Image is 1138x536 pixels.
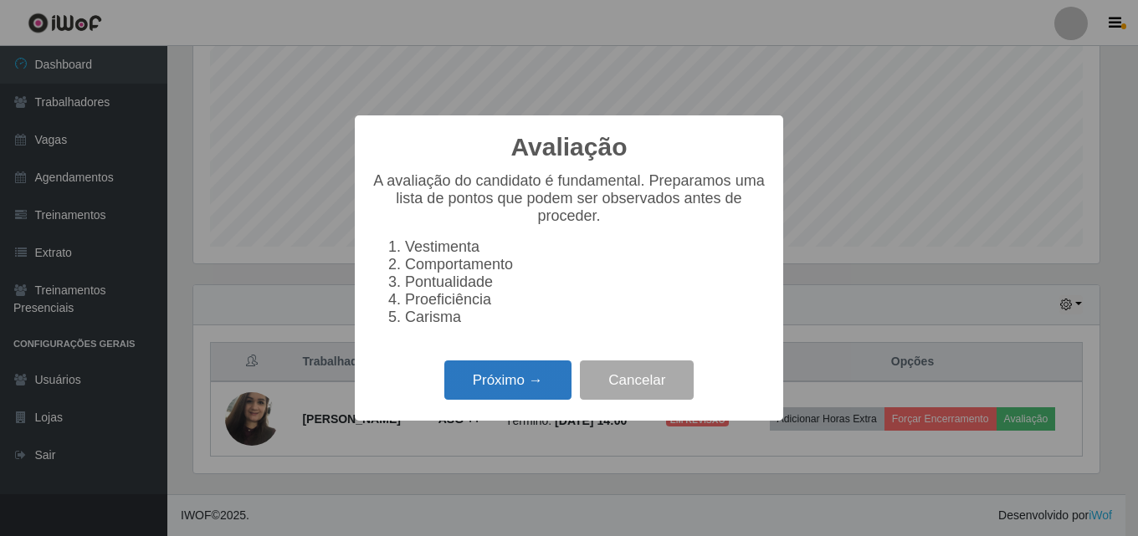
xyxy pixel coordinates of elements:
[405,256,766,273] li: Comportamento
[372,172,766,225] p: A avaliação do candidato é fundamental. Preparamos uma lista de pontos que podem ser observados a...
[405,238,766,256] li: Vestimenta
[405,273,766,291] li: Pontualidade
[444,360,572,400] button: Próximo →
[405,291,766,309] li: Proeficiência
[405,309,766,326] li: Carisma
[580,360,694,400] button: Cancelar
[511,132,628,162] h2: Avaliação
